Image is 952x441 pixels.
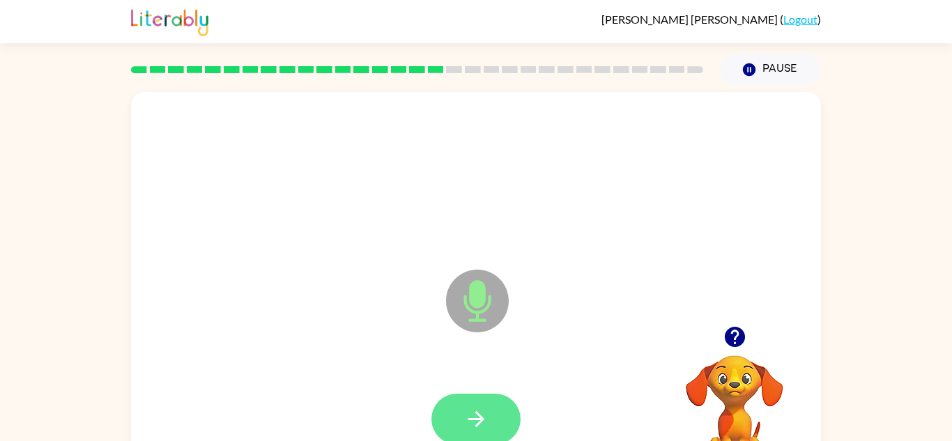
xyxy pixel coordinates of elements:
[601,13,821,26] div: ( )
[601,13,780,26] span: [PERSON_NAME] [PERSON_NAME]
[783,13,817,26] a: Logout
[131,6,208,36] img: Literably
[720,54,821,86] button: Pause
